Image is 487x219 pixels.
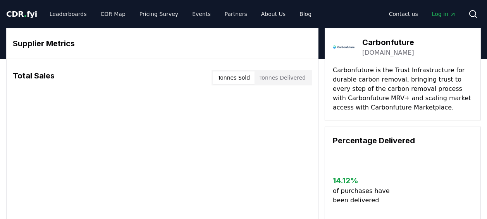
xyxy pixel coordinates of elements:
p: Carbonfuture is the Trust Infrastructure for durable carbon removal, bringing trust to every step... [333,66,473,112]
a: CDR.fyi [6,9,37,19]
h3: Total Sales [13,70,55,85]
img: Carbonfuture-logo [333,36,354,58]
button: Tonnes Sold [213,71,255,84]
span: CDR fyi [6,9,37,19]
p: of purchases have been delivered [333,186,393,205]
h3: Percentage Delivered [333,135,473,146]
a: CDR Map [95,7,132,21]
a: Blog [293,7,318,21]
a: About Us [255,7,292,21]
button: Tonnes Delivered [255,71,310,84]
nav: Main [43,7,318,21]
a: Pricing Survey [133,7,184,21]
a: Partners [219,7,253,21]
a: [DOMAIN_NAME] [362,48,414,57]
h3: Carbonfuture [362,36,414,48]
a: Events [186,7,217,21]
a: Log in [426,7,462,21]
a: Contact us [383,7,424,21]
span: . [24,9,27,19]
span: Log in [432,10,456,18]
h3: Supplier Metrics [13,38,312,49]
a: Leaderboards [43,7,93,21]
nav: Main [383,7,462,21]
h3: 14.12 % [333,175,393,186]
